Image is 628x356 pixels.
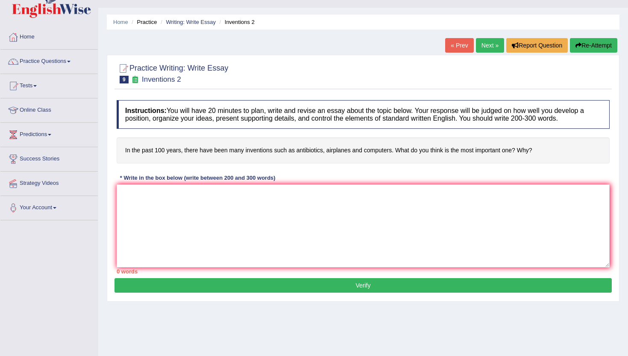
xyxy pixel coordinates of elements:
[0,74,98,95] a: Tests
[506,38,568,53] button: Report Question
[570,38,617,53] button: Re-Attempt
[120,76,129,83] span: 9
[445,38,473,53] a: « Prev
[476,38,504,53] a: Next »
[117,62,228,83] h2: Practice Writing: Write Essay
[129,18,157,26] li: Practice
[125,107,167,114] b: Instructions:
[114,278,612,293] button: Verify
[131,76,140,84] small: Exam occurring question
[0,50,98,71] a: Practice Questions
[166,19,216,25] a: Writing: Write Essay
[0,98,98,120] a: Online Class
[142,75,181,83] small: Inventions 2
[117,174,279,182] div: * Write in the box below (write between 200 and 300 words)
[0,25,98,47] a: Home
[0,172,98,193] a: Strategy Videos
[0,147,98,169] a: Success Stories
[0,196,98,217] a: Your Account
[117,137,610,163] h4: In the past 100 years, there have been many inventions such as antibiotics, airplanes and compute...
[117,100,610,129] h4: You will have 20 minutes to plan, write and revise an essay about the topic below. Your response ...
[117,267,610,276] div: 0 words
[113,19,128,25] a: Home
[0,123,98,144] a: Predictions
[217,18,255,26] li: Inventions 2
